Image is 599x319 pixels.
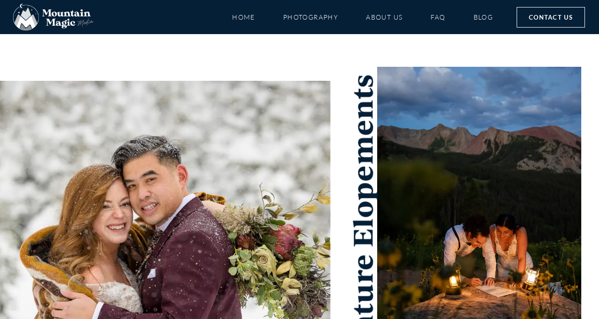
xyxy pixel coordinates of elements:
[517,7,585,28] a: Contact Us
[283,9,338,25] a: Photography
[232,9,493,25] nav: Menu
[366,9,402,25] a: About Us
[13,4,94,31] img: Mountain Magic Media photography logo Crested Butte Photographer
[431,9,445,25] a: FAQ
[232,9,255,25] a: Home
[529,12,573,22] span: Contact Us
[474,9,493,25] a: Blog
